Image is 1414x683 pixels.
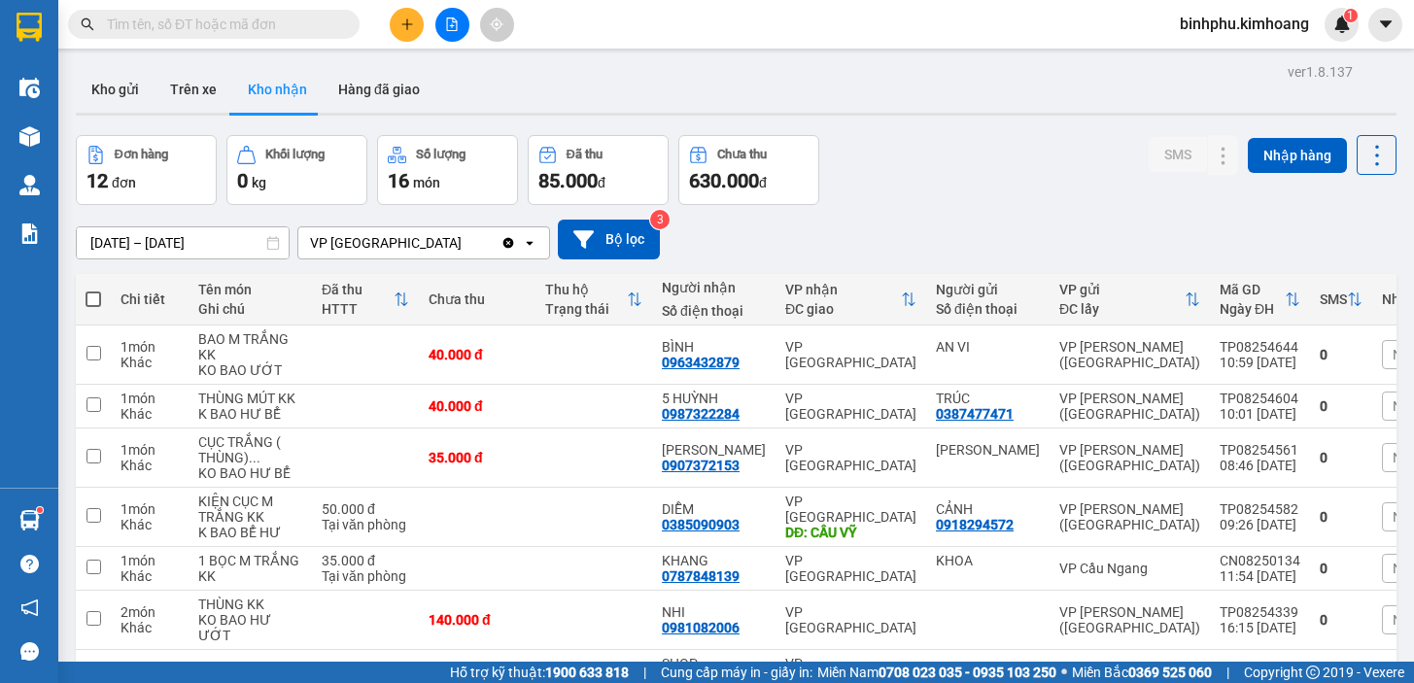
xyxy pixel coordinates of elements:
strong: 0369 525 060 [1128,665,1212,680]
div: Tại văn phòng [322,568,409,584]
div: Khác [121,406,179,422]
div: KHANG [662,553,766,568]
div: 0 [1320,347,1362,362]
span: kg [252,175,266,190]
div: Đã thu [322,282,394,297]
div: ĐC lấy [1059,301,1185,317]
div: KO BAO HƯ ƯỚT [198,612,302,643]
span: search [81,17,94,31]
div: 0963432879 [662,355,740,370]
div: Chi tiết [121,291,179,307]
svg: Clear value [500,235,516,251]
div: VP [GEOGRAPHIC_DATA] [785,494,916,525]
span: Cung cấp máy in - giấy in: [661,662,812,683]
div: 50.000 đ [322,501,409,517]
div: Trạng thái [545,301,627,317]
button: Chưa thu630.000đ [678,135,819,205]
div: Người gửi [936,282,1040,297]
button: Bộ lọc [558,220,660,259]
div: VP [PERSON_NAME] ([GEOGRAPHIC_DATA]) [1059,501,1200,532]
div: SMS [1320,291,1347,307]
span: | [643,662,646,683]
div: Khác [121,458,179,473]
img: warehouse-icon [19,175,40,195]
div: KIỆN CỤC M TRẮNG KK [198,494,302,525]
div: CẢNH [936,501,1040,517]
div: VP [PERSON_NAME] ([GEOGRAPHIC_DATA]) [1059,391,1200,422]
div: THÙNG KK [198,597,302,612]
span: Miền Bắc [1072,662,1212,683]
div: TP08254644 [1220,339,1300,355]
div: KO BAO HƯ BỂ [198,465,302,481]
div: 1 món [121,391,179,406]
span: copyright [1306,666,1320,679]
img: icon-new-feature [1333,16,1351,33]
div: Khác [121,355,179,370]
button: caret-down [1368,8,1402,42]
div: 0385090903 [662,517,740,532]
img: warehouse-icon [19,510,40,530]
div: Ngày ĐH [1220,301,1285,317]
div: Tên món [198,282,302,297]
th: Toggle SortBy [1050,274,1210,325]
th: Toggle SortBy [776,274,926,325]
div: 08:46 [DATE] [1220,458,1300,473]
img: logo-vxr [17,13,42,42]
span: 85.000 [538,169,598,192]
div: VP [PERSON_NAME] ([GEOGRAPHIC_DATA]) [1059,604,1200,635]
div: VP [GEOGRAPHIC_DATA] [310,233,462,253]
th: Toggle SortBy [1210,274,1310,325]
div: Tại văn phòng [322,517,409,532]
div: VP [GEOGRAPHIC_DATA] [785,391,916,422]
span: Miền Nam [817,662,1056,683]
div: TP08254604 [1220,391,1300,406]
div: CN08250134 [1220,553,1300,568]
button: Trên xe [155,66,232,113]
sup: 3 [650,210,670,229]
button: Kho nhận [232,66,323,113]
div: 35.000 đ [429,450,526,465]
div: Chưa thu [429,291,526,307]
div: Thu hộ [545,282,627,297]
div: 0 [1320,398,1362,414]
div: K BAO HƯ BỂ [198,406,302,422]
span: 16 [388,169,409,192]
div: 10:01 [DATE] [1220,406,1300,422]
button: Số lượng16món [377,135,518,205]
div: VP Cầu Ngang [1059,561,1200,576]
img: warehouse-icon [19,78,40,98]
div: 5 HUỲNH [662,391,766,406]
sup: 1 [37,507,43,513]
div: 1 món [121,501,179,517]
div: Ghi chú [198,301,302,317]
div: 0 [1320,509,1362,525]
span: món [413,175,440,190]
div: TP08254582 [1220,501,1300,517]
div: VP [GEOGRAPHIC_DATA] [785,604,916,635]
input: Tìm tên, số ĐT hoặc mã đơn [107,14,336,35]
div: 0907372153 [662,458,740,473]
div: Mã GD [1220,282,1285,297]
button: Kho gửi [76,66,155,113]
span: 630.000 [689,169,759,192]
button: plus [390,8,424,42]
span: message [20,642,39,661]
span: đ [598,175,605,190]
div: 40.000 đ [429,398,526,414]
span: 1 [1347,9,1354,22]
svg: open [522,235,537,251]
div: HTTT [322,301,394,317]
div: Khác [121,568,179,584]
img: warehouse-icon [19,126,40,147]
div: VP gửi [1059,282,1185,297]
div: 09:26 [DATE] [1220,517,1300,532]
img: solution-icon [19,223,40,244]
span: ⚪️ [1061,668,1067,676]
div: THÙNG MÚT KK [198,391,302,406]
div: TP08254561 [1220,442,1300,458]
div: VP [GEOGRAPHIC_DATA] [785,553,916,584]
span: 12 [86,169,108,192]
div: CỤC TRẮNG ( THÙNG) KK [198,434,302,465]
div: Số lượng [416,148,466,161]
div: BÌNH [662,339,766,355]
